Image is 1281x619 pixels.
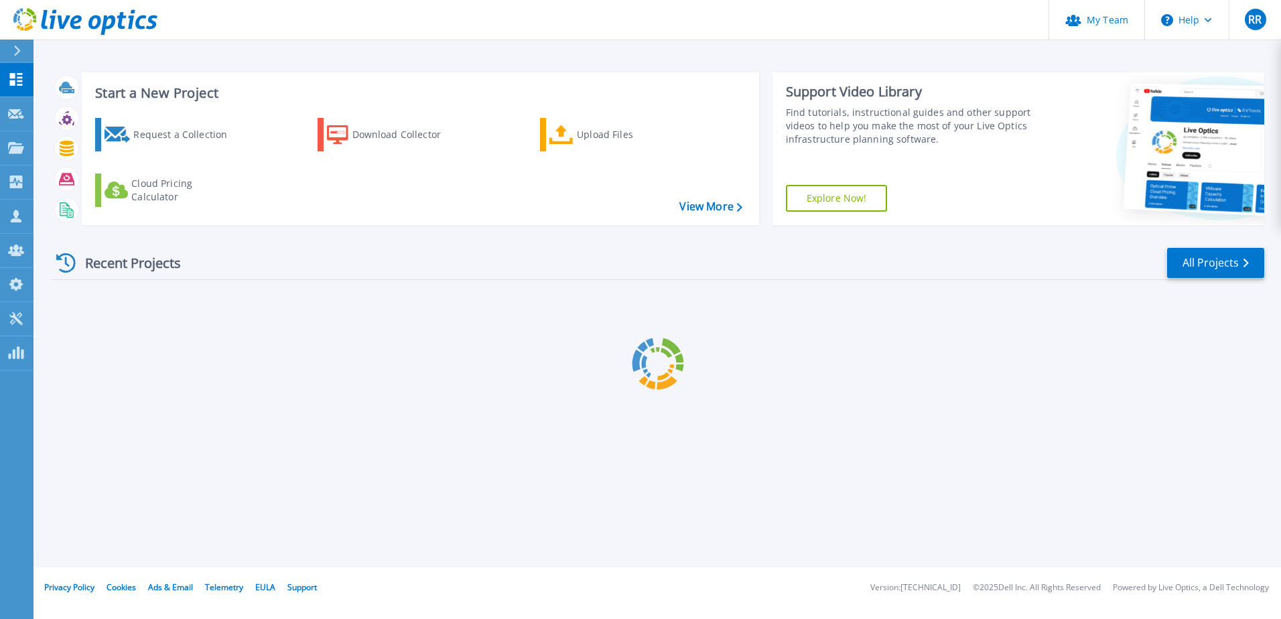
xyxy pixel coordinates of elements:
div: Cloud Pricing Calculator [131,177,239,204]
li: Powered by Live Optics, a Dell Technology [1113,583,1269,592]
a: Privacy Policy [44,581,94,593]
a: Request a Collection [95,118,245,151]
a: Cookies [107,581,136,593]
a: Download Collector [318,118,467,151]
div: Recent Projects [52,247,199,279]
a: Cloud Pricing Calculator [95,174,245,207]
a: Telemetry [205,581,243,593]
div: Upload Files [577,121,684,148]
div: Download Collector [352,121,460,148]
h3: Start a New Project [95,86,742,100]
li: Version: [TECHNICAL_ID] [870,583,961,592]
div: Request a Collection [133,121,241,148]
div: Support Video Library [786,83,1036,100]
a: Explore Now! [786,185,888,212]
a: EULA [255,581,275,593]
a: All Projects [1167,248,1264,278]
li: © 2025 Dell Inc. All Rights Reserved [973,583,1101,592]
a: Support [287,581,317,593]
a: View More [679,200,742,213]
span: RR [1248,14,1262,25]
div: Find tutorials, instructional guides and other support videos to help you make the most of your L... [786,106,1036,146]
a: Ads & Email [148,581,193,593]
a: Upload Files [540,118,689,151]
